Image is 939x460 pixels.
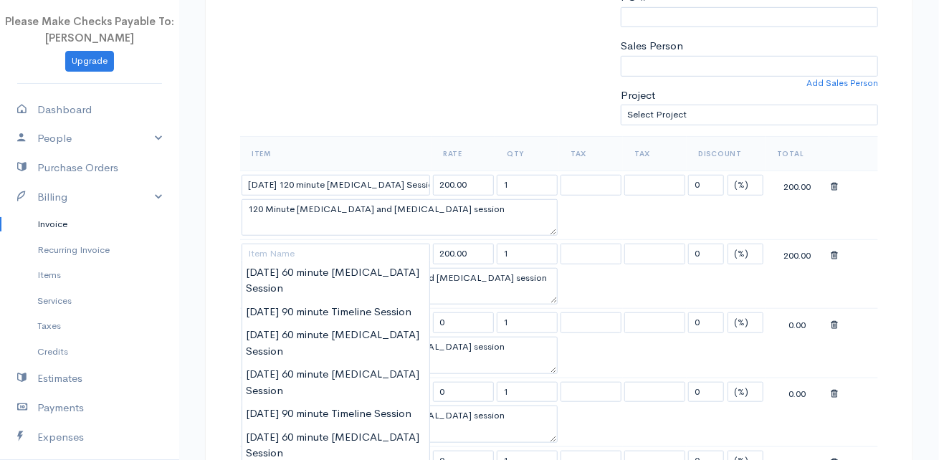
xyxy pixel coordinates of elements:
[767,245,828,263] div: 200.00
[240,136,432,171] th: Item
[242,402,429,426] div: [DATE] 90 minute Timeline Session
[767,315,828,332] div: 0.00
[621,38,683,54] label: Sales Person
[559,136,623,171] th: Tax
[242,363,429,402] div: [DATE] 60 minute [MEDICAL_DATA] Session
[767,176,828,194] div: 200.00
[242,323,429,363] div: [DATE] 60 minute [MEDICAL_DATA] Session
[806,77,878,90] a: Add Sales Person
[242,244,430,264] input: Item Name
[495,136,559,171] th: Qty
[242,175,430,196] input: Item Name
[242,300,429,324] div: [DATE] 90 minute Timeline Session
[767,383,828,401] div: 0.00
[242,261,429,300] div: [DATE] 60 minute [MEDICAL_DATA] Session
[623,136,687,171] th: Tax
[5,14,174,44] span: Please Make Checks Payable To: [PERSON_NAME]
[687,136,766,171] th: Discount
[432,136,495,171] th: Rate
[621,87,655,104] label: Project
[65,51,114,72] a: Upgrade
[766,136,829,171] th: Total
